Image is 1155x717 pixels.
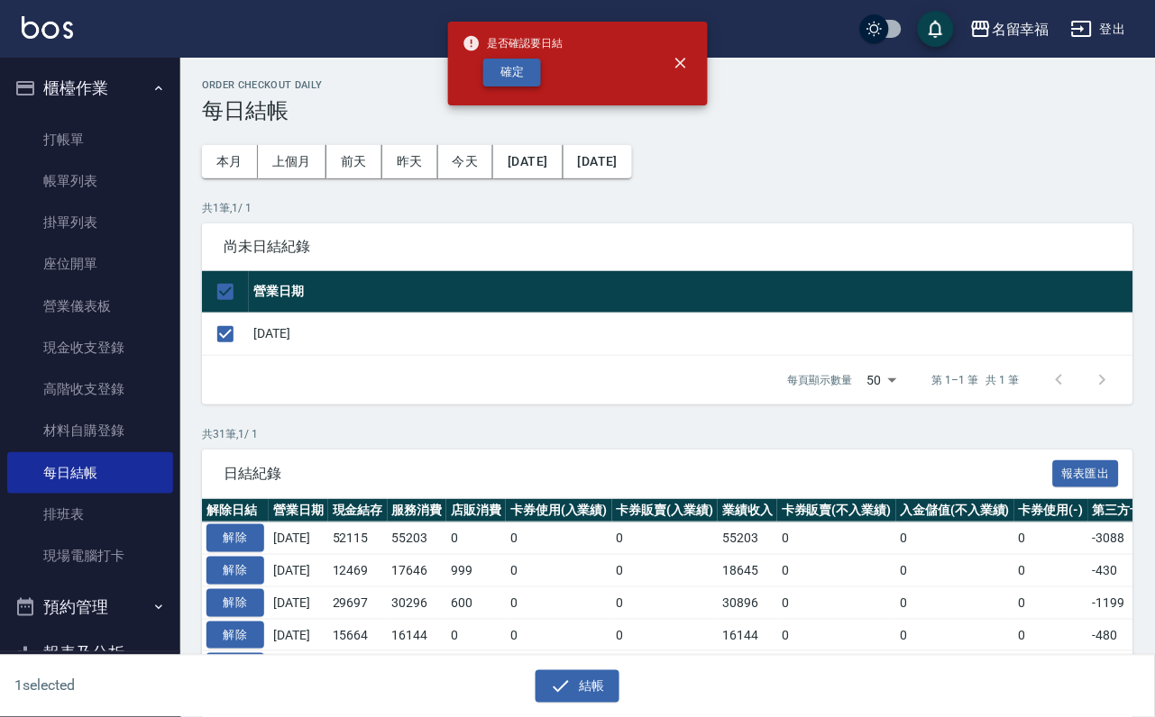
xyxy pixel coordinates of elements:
td: 52115 [328,522,388,555]
td: 0 [612,555,719,587]
td: 0 [777,522,896,555]
td: 0 [506,619,612,651]
td: 0 [506,522,612,555]
td: 1000 [446,651,506,684]
button: 解除 [206,557,264,585]
td: 600 [446,586,506,619]
td: 0 [612,619,719,651]
h3: 每日結帳 [202,98,1133,123]
div: 名留幸福 [992,18,1050,41]
th: 現金結存 [328,499,388,522]
th: 解除日結 [202,499,269,522]
a: 營業儀表板 [7,286,173,327]
p: 第 1–1 筆 共 1 筆 [932,372,1020,388]
td: 999 [446,555,506,587]
td: 0 [1014,651,1088,684]
th: 營業日期 [269,499,328,522]
a: 排班表 [7,494,173,535]
button: 確定 [483,59,541,86]
img: Logo [22,16,73,39]
td: 17646 [388,555,447,587]
span: 是否確認要日結 [463,34,564,52]
td: 18645 [718,555,777,587]
td: 0 [777,555,896,587]
button: [DATE] [564,145,632,178]
th: 業績收入 [718,499,777,522]
a: 帳單列表 [7,160,173,202]
button: 上個月 [258,145,326,178]
td: 0 [1014,555,1088,587]
button: 解除 [206,524,264,552]
p: 共 1 筆, 1 / 1 [202,200,1133,216]
button: 前天 [326,145,382,178]
button: 報表及分析 [7,631,173,677]
td: 0 [446,522,506,555]
td: 27718 [718,651,777,684]
a: 報表匯出 [1053,464,1120,481]
td: 55203 [388,522,447,555]
th: 卡券使用(-) [1014,499,1088,522]
td: [DATE] [269,586,328,619]
button: 昨天 [382,145,438,178]
td: 26718 [388,651,447,684]
button: 結帳 [536,670,619,703]
h6: 1 selected [14,675,285,697]
td: 0 [446,619,506,651]
td: [DATE] [269,619,328,651]
td: 0 [896,651,1015,684]
td: 0 [896,619,1015,651]
td: 16144 [718,619,777,651]
h2: Order checkout daily [202,79,1133,91]
button: [DATE] [493,145,563,178]
button: 名留幸福 [963,11,1057,48]
td: 15664 [328,619,388,651]
a: 座位開單 [7,243,173,285]
a: 每日結帳 [7,452,173,494]
td: [DATE] [269,522,328,555]
button: close [661,43,701,83]
td: 0 [777,651,896,684]
td: 0 [1014,522,1088,555]
th: 店販消費 [446,499,506,522]
a: 掛單列表 [7,202,173,243]
th: 營業日期 [249,271,1133,313]
td: 0 [612,651,719,684]
button: 櫃檯作業 [7,65,173,112]
th: 卡券販賣(不入業績) [777,499,896,522]
a: 現金收支登錄 [7,327,173,368]
td: 0 [777,619,896,651]
a: 材料自購登錄 [7,410,173,451]
td: 0 [1014,586,1088,619]
td: 30896 [718,586,777,619]
td: 25879 [328,651,388,684]
button: 預約管理 [7,584,173,631]
span: 尚未日結紀錄 [224,238,1112,256]
th: 入金儲值(不入業績) [896,499,1015,522]
th: 卡券使用(入業績) [506,499,612,522]
td: 0 [506,586,612,619]
td: 0 [506,651,612,684]
p: 共 31 筆, 1 / 1 [202,426,1133,442]
button: 解除 [206,622,264,649]
td: 0 [896,522,1015,555]
a: 現場電腦打卡 [7,535,173,576]
button: 登出 [1064,13,1133,46]
button: 報表匯出 [1053,460,1120,488]
td: [DATE] [249,313,1133,355]
div: 50 [860,356,903,404]
button: save [918,11,954,47]
th: 服務消費 [388,499,447,522]
td: 16144 [388,619,447,651]
th: 卡券販賣(入業績) [612,499,719,522]
p: 每頁顯示數量 [788,372,853,388]
td: 0 [777,586,896,619]
td: [DATE] [269,651,328,684]
button: 解除 [206,589,264,617]
td: 0 [612,522,719,555]
td: 30296 [388,586,447,619]
td: 0 [506,555,612,587]
button: 今天 [438,145,494,178]
td: 55203 [718,522,777,555]
td: 0 [612,586,719,619]
button: 本月 [202,145,258,178]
